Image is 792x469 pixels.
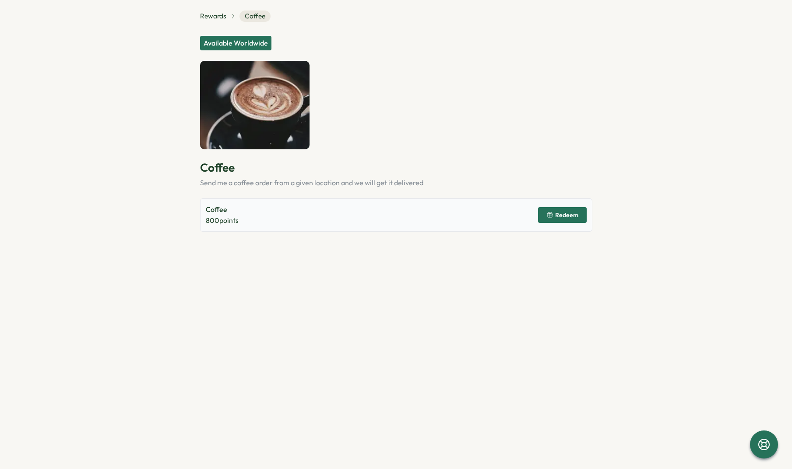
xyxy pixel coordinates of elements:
[538,207,587,223] button: Redeem
[200,160,592,175] p: Coffee
[206,204,239,215] p: Coffee
[239,11,271,22] span: Coffee
[555,212,578,218] span: Redeem
[200,61,310,150] img: Coffee
[206,216,239,225] span: 800 points
[200,11,226,21] a: Rewards
[200,177,592,188] div: Send me a coffee order from a given location and we will get it delivered
[200,36,271,50] div: Available Worldwide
